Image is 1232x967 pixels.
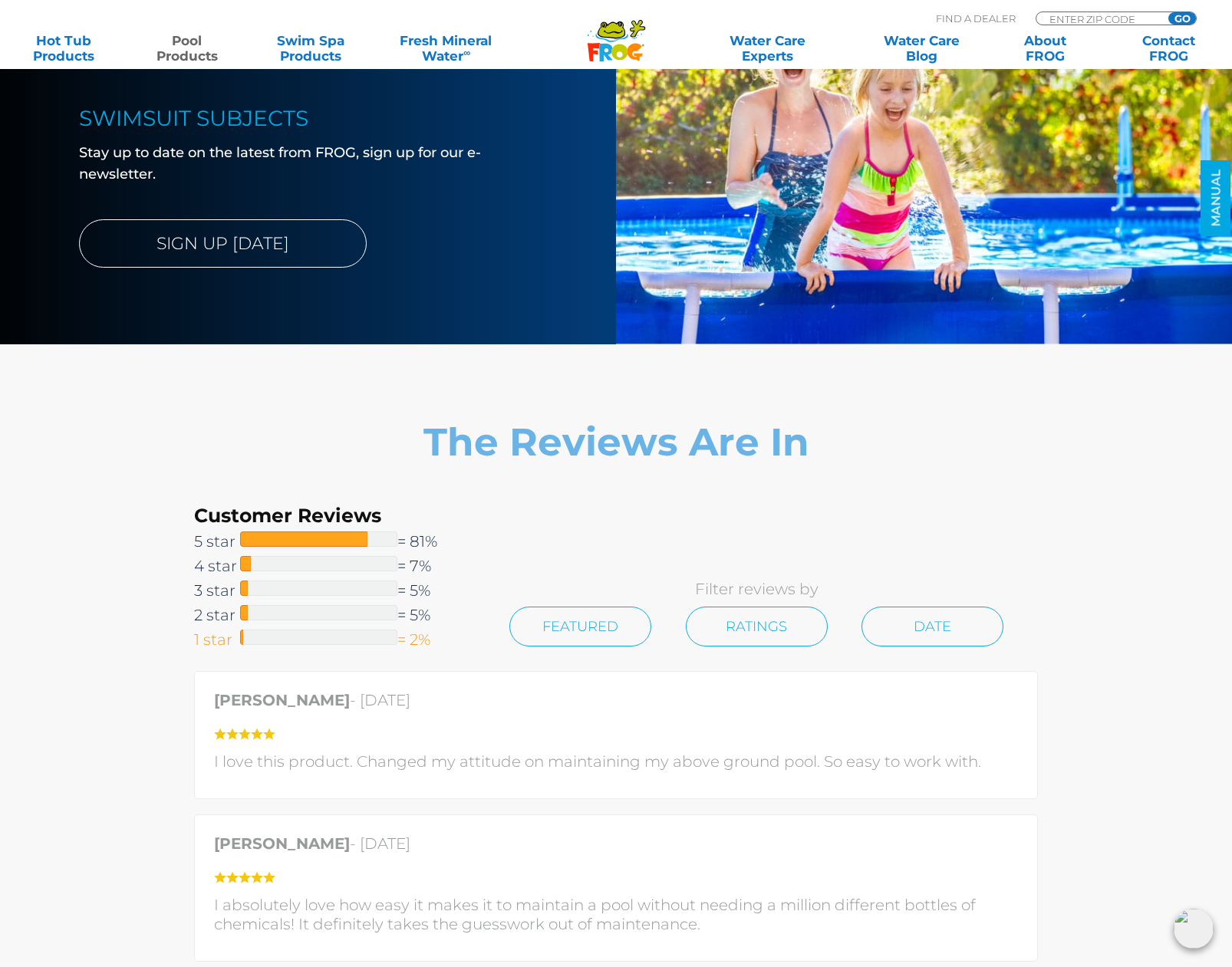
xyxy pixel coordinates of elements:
img: openIcon [1174,909,1214,949]
a: 1 star= 2% [194,627,476,652]
a: 5 star= 81% [194,529,476,554]
sup: ∞ [463,47,470,58]
a: PoolProducts [139,33,235,64]
a: Hot TubProducts [15,33,111,64]
a: MANUAL [1201,160,1231,236]
a: Swim SpaProducts [262,33,358,64]
span: 2 star [194,603,240,627]
input: GO [1168,12,1196,25]
a: AboutFROG [997,33,1093,64]
p: Filter reviews by [476,580,1038,599]
a: Date [861,607,1003,646]
p: I absolutely love how easy it makes it to maintain a pool without needing a million different bot... [214,896,1018,934]
a: SIGN UP [DATE] [79,219,367,268]
a: Ratings [686,607,828,646]
a: 2 star= 5% [194,603,476,627]
a: 3 star= 5% [194,578,476,603]
a: Water CareBlog [874,33,970,64]
a: 4 star= 7% [194,554,476,578]
p: I love this product. Changed my attitude on maintaining my above ground pool. So easy to work with. [214,752,1018,771]
span: 3 star [194,578,240,603]
p: - [DATE] [214,691,1018,718]
span: 5 star [194,529,240,554]
h4: SWIMSUIT SUBJECTS [79,106,539,130]
h5: The Reviews Are In [194,421,1038,464]
a: Fresh MineralWater∞ [386,33,506,64]
a: Featured [509,607,651,646]
span: 4 star [194,554,240,578]
input: Zip Code Form [1048,12,1151,25]
p: Find A Dealer [936,12,1016,25]
span: 1 star [194,627,240,652]
a: Water CareExperts [690,33,846,64]
p: - [DATE] [214,834,1018,861]
h3: Customer Reviews [194,502,476,529]
strong: [PERSON_NAME] [214,834,350,853]
strong: [PERSON_NAME] [214,691,350,709]
a: ContactFROG [1121,33,1217,64]
p: Stay up to date on the latest from FROG, sign up for our e-newsletter. [79,142,539,185]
